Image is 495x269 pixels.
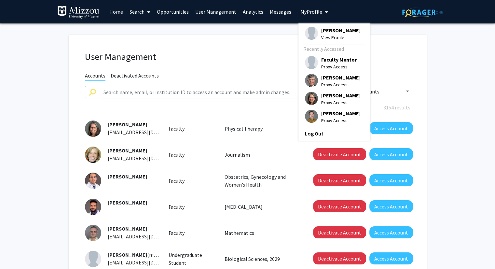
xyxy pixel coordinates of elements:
button: Access Account [369,226,413,238]
div: Recently Accessed [303,45,364,53]
span: [PERSON_NAME] [108,121,147,128]
span: Proxy Access [321,117,361,124]
p: Physical Therapy [225,125,299,133]
img: ForagerOne Logo [402,7,443,17]
span: My Profile [300,8,322,15]
span: [PERSON_NAME] [108,251,147,258]
span: [EMAIL_ADDRESS][DOMAIN_NAME] [108,155,187,162]
img: Profile Picture [305,110,318,123]
img: Profile Picture [305,27,318,40]
span: [PERSON_NAME] [108,199,147,206]
a: User Management [192,0,240,23]
span: [PERSON_NAME] [108,173,147,180]
span: Proxy Access [321,63,357,70]
img: Profile Picture [85,199,101,215]
span: [EMAIL_ADDRESS][DOMAIN_NAME] [108,259,187,266]
span: Accounts [85,72,105,81]
p: [MEDICAL_DATA] [225,203,299,211]
div: Profile Picture[PERSON_NAME]Proxy Access [305,74,361,88]
button: Deactivate Account [313,200,366,212]
span: [PERSON_NAME] [321,74,361,81]
div: Faculty [164,177,220,185]
a: Opportunities [154,0,192,23]
span: [PERSON_NAME] [108,225,147,232]
div: Faculty [164,125,220,133]
span: Proxy Access [321,81,361,88]
img: Profile Picture [305,92,318,105]
button: Access Account [369,200,413,212]
button: Access Account [369,174,413,186]
p: Biological Sciences, 2029 [225,255,299,263]
button: Deactivate Account [313,148,366,160]
span: Faculty Mentor [321,56,357,63]
span: View Profile [321,34,361,41]
span: [EMAIL_ADDRESS][DOMAIN_NAME][US_STATE] [108,129,213,135]
button: Deactivate Account [313,252,366,264]
iframe: Chat [5,240,28,264]
span: [PERSON_NAME] [321,110,361,117]
p: Mathematics [225,229,299,237]
button: Access Account [369,122,413,134]
img: Profile Picture [85,251,101,267]
img: Profile Picture [305,56,318,69]
img: Profile Picture [85,120,101,137]
button: Deactivate Account [313,226,366,238]
div: Undergraduate Student [164,251,220,267]
span: (mawct) [108,251,166,258]
div: Faculty [164,229,220,237]
div: Profile Picture[PERSON_NAME]Proxy Access [305,110,361,124]
span: [PERSON_NAME] [321,27,361,34]
img: Profile Picture [305,74,318,87]
div: Faculty [164,203,220,211]
span: Deactivated Accounts [111,72,159,80]
a: Search [126,0,154,23]
div: Profile PictureFaculty MentorProxy Access [305,56,357,70]
a: Messages [267,0,295,23]
img: University of Missouri Logo [57,6,100,19]
h1: User Management [85,51,410,63]
div: Profile Picture[PERSON_NAME]View Profile [305,27,361,41]
span: [EMAIL_ADDRESS][DOMAIN_NAME] [108,233,187,240]
span: [PERSON_NAME] [108,147,147,154]
p: Obstetrics, Gynecology and Women’s Health [225,173,299,189]
a: Home [106,0,126,23]
p: Journalism [225,151,299,159]
span: Proxy Access [321,99,361,106]
button: Access Account [369,252,413,264]
img: Profile Picture [85,147,101,163]
input: Search name, email, or institution ID to access an account and make admin changes. [100,86,304,98]
a: Analytics [240,0,267,23]
a: Log Out [305,130,364,137]
span: [PERSON_NAME] [321,92,361,99]
div: Profile Picture[PERSON_NAME]Proxy Access [305,92,361,106]
button: Deactivate Account [313,174,366,186]
div: 3154 results [80,104,415,111]
div: Faculty [164,151,220,159]
img: Profile Picture [85,173,101,189]
img: Profile Picture [85,225,101,241]
button: Access Account [369,148,413,160]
